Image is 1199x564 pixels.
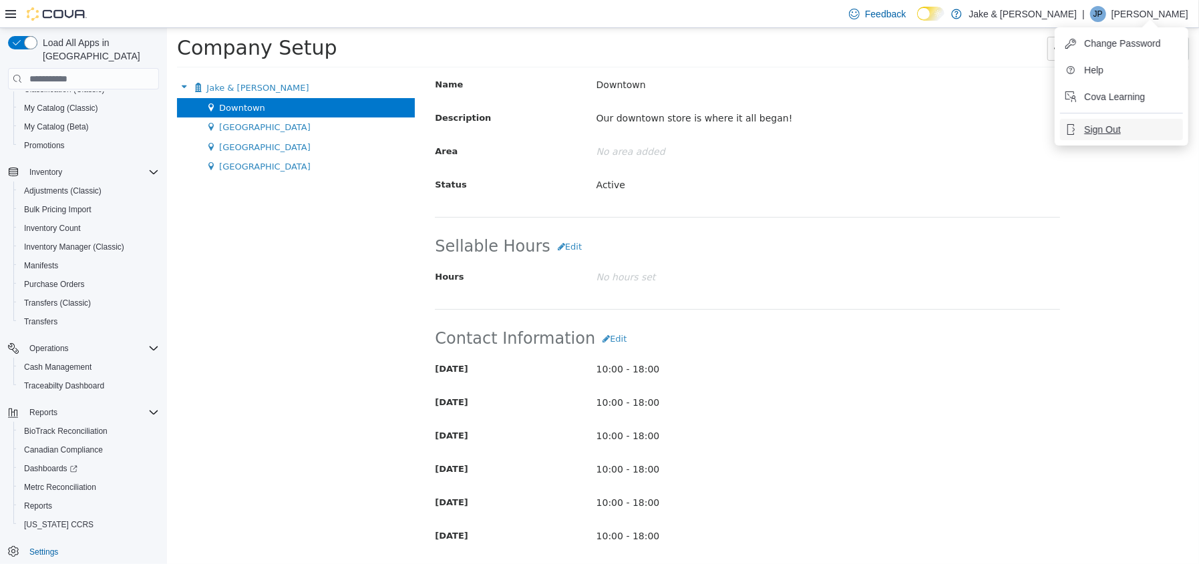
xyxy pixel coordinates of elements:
button: [US_STATE] CCRS [13,515,164,534]
button: Inventory [24,164,67,180]
img: Cova [27,7,87,21]
button: Help [1060,59,1183,81]
p: Active [430,146,840,169]
a: Adjustments (Classic) [19,183,107,199]
span: Purchase Orders [24,279,85,290]
span: Company Setup [10,8,170,31]
button: Edit [383,207,422,231]
span: [DATE] [268,436,301,446]
span: [DATE] [268,369,301,379]
p: [PERSON_NAME] [1111,6,1188,22]
p: 10:00 - 18:00 [430,363,840,386]
span: Adjustments (Classic) [19,183,159,199]
p: 10:00 - 18:00 [430,463,840,487]
span: Purchase Orders [19,276,159,292]
span: BioTrack Reconciliation [19,423,159,439]
p: No area added [430,112,840,135]
span: Contact Information [268,301,428,320]
span: Operations [29,343,69,354]
p: 10:00 - 18:00 [430,330,840,353]
button: Canadian Compliance [13,441,164,459]
span: [US_STATE] CCRS [24,519,94,530]
span: Promotions [19,137,159,154]
span: Metrc Reconciliation [24,482,96,493]
a: My Catalog (Beta) [19,119,94,135]
span: My Catalog (Classic) [19,100,159,116]
a: Canadian Compliance [19,442,108,458]
span: Inventory Count [24,223,81,234]
a: [US_STATE] CCRS [19,517,99,533]
span: Dashboards [19,461,159,477]
button: Inventory [3,163,164,182]
p: Our downtown store is where it all began! [430,79,840,102]
button: Transfers (Classic) [13,294,164,312]
span: [GEOGRAPHIC_DATA] [52,114,144,124]
span: Reports [24,404,159,420]
a: Inventory Count [19,220,86,236]
span: Operations [24,340,159,356]
p: 10:00 - 18:00 [430,530,840,553]
span: Inventory Manager (Classic) [24,242,124,252]
a: Inventory Manager (Classic) [19,239,130,255]
a: Promotions [19,137,70,154]
span: Sellable Hours [268,209,383,228]
button: Metrc Reconciliation [13,478,164,497]
span: Inventory [29,167,62,178]
p: 10:00 - 18:00 [430,430,840,453]
span: Help [1084,63,1103,77]
button: Cash Management [13,358,164,376]
button: My Catalog (Beta) [13,117,164,136]
span: BioTrack Reconciliation [24,426,108,437]
a: Manifests [19,258,63,274]
span: Load All Apps in [GEOGRAPHIC_DATA] [37,36,159,63]
button: Traceabilty Dashboard [13,376,164,395]
span: JP [1093,6,1103,22]
span: Feedback [865,7,906,21]
button: Manifests [13,256,164,275]
p: Jake & [PERSON_NAME] [969,6,1077,22]
span: Settings [24,543,159,560]
a: BioTrack Reconciliation [19,423,113,439]
span: Settings [29,547,58,557]
span: Bulk Pricing Import [19,202,159,218]
span: Transfers (Classic) [24,298,91,308]
p: Downtown [430,45,840,69]
p: 10:00 - 18:00 [430,497,840,520]
a: Reports [19,498,57,514]
div: Jake Porter [1090,6,1106,22]
button: Inventory Manager (Classic) [13,238,164,256]
span: Inventory [24,164,159,180]
span: Description [268,85,324,95]
span: [DATE] [268,402,301,412]
button: My Catalog (Classic) [13,99,164,117]
span: Status [268,152,300,162]
a: Feedback [844,1,911,27]
span: My Catalog (Beta) [24,121,89,132]
a: Settings [24,544,63,560]
span: Area [268,118,291,128]
button: Settings [3,542,164,561]
input: Dark Mode [917,7,945,21]
a: Bulk Pricing Import [19,202,97,218]
span: Reports [24,501,52,511]
span: Canadian Compliance [24,445,103,455]
a: Transfers [19,314,63,330]
span: Washington CCRS [19,517,159,533]
span: [GEOGRAPHIC_DATA] [52,133,144,144]
span: Reports [19,498,159,514]
span: Transfers (Classic) [19,295,159,311]
button: Transfers [13,312,164,331]
a: Purchase Orders [19,276,90,292]
span: My Catalog (Classic) [24,103,98,113]
p: | [1082,6,1085,22]
span: [DATE] [268,469,301,479]
button: Change Password [1060,33,1183,54]
a: Transfers (Classic) [19,295,96,311]
span: Canadian Compliance [19,442,159,458]
button: Adjustments (Classic) [13,182,164,200]
span: [DATE] [268,336,301,346]
span: Inventory Count [19,220,159,236]
span: Metrc Reconciliation [19,479,159,495]
button: Edit [428,299,467,323]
